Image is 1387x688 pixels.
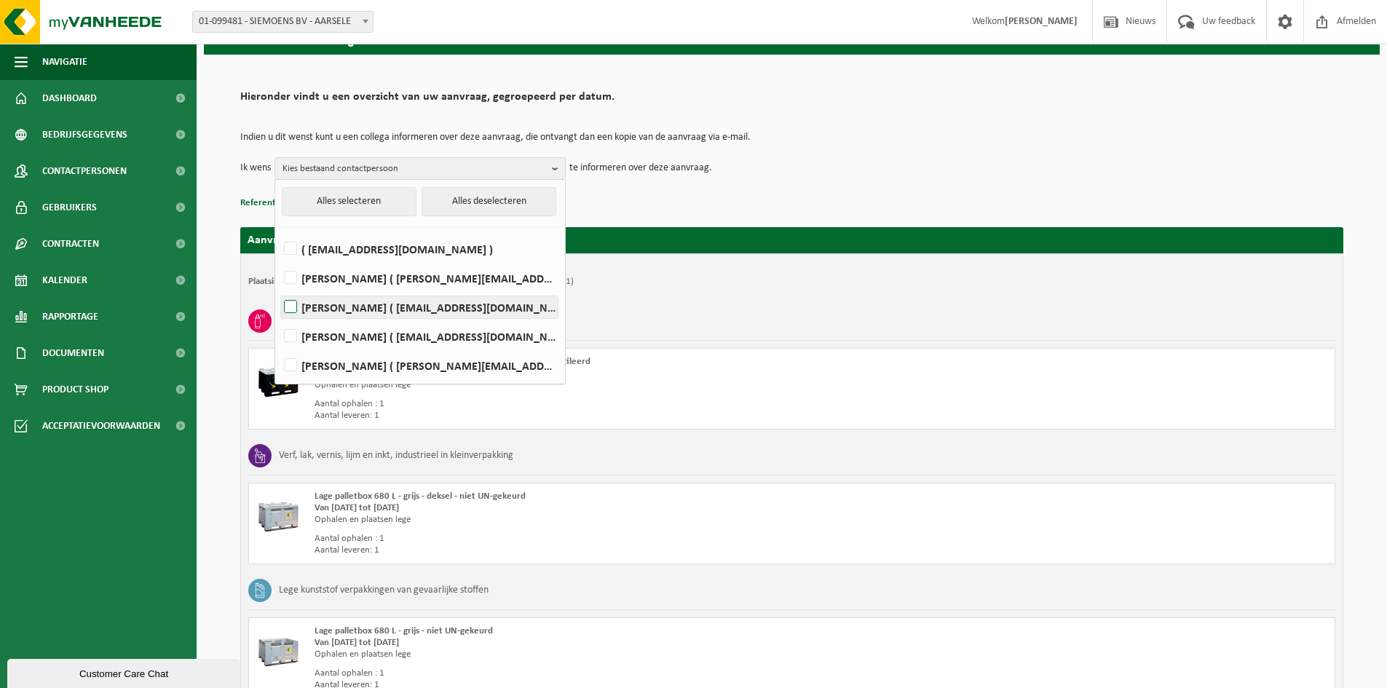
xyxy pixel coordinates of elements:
img: PB-LB-0680-HPE-GY-01.png [256,625,300,669]
strong: Van [DATE] tot [DATE] [315,503,399,513]
span: Gebruikers [42,189,97,226]
button: Alles selecteren [282,187,416,216]
label: [PERSON_NAME] ( [EMAIL_ADDRESS][DOMAIN_NAME] ) [281,325,558,347]
div: Aantal ophalen : 1 [315,533,850,545]
iframe: chat widget [7,656,243,688]
label: ( [EMAIL_ADDRESS][DOMAIN_NAME] ) [281,238,558,260]
div: Aantal ophalen : 1 [315,398,850,410]
div: Ophalen en plaatsen lege [315,514,850,526]
span: 01-099481 - SIEMOENS BV - AARSELE [193,12,373,32]
p: Indien u dit wenst kunt u een collega informeren over deze aanvraag, die ontvangt dan een kopie v... [240,133,1343,143]
span: Acceptatievoorwaarden [42,408,160,444]
span: Contracten [42,226,99,262]
button: Kies bestaand contactpersoon [274,157,566,179]
strong: Aanvraag voor [DATE] [248,234,357,246]
div: Aantal ophalen : 1 [315,668,850,679]
p: te informeren over deze aanvraag. [569,157,712,179]
span: Kalender [42,262,87,298]
img: PB-LB-0680-HPE-BK-11.png [256,356,300,400]
strong: [PERSON_NAME] [1005,16,1078,27]
span: Kies bestaand contactpersoon [282,158,546,180]
label: [PERSON_NAME] ( [PERSON_NAME][EMAIL_ADDRESS][DOMAIN_NAME] ) [281,267,558,289]
button: Alles deselecteren [422,187,556,216]
img: PB-LB-0680-HPE-GY-11.png [256,491,300,534]
span: Documenten [42,335,104,371]
strong: Van [DATE] tot [DATE] [315,638,399,647]
span: Contactpersonen [42,153,127,189]
span: Dashboard [42,80,97,116]
div: Ophalen en plaatsen lege [315,649,850,660]
strong: Plaatsingsadres: [248,277,312,286]
label: [PERSON_NAME] ( [EMAIL_ADDRESS][DOMAIN_NAME] ) [281,296,558,318]
span: Navigatie [42,44,87,80]
span: Rapportage [42,298,98,335]
h3: Lege kunststof verpakkingen van gevaarlijke stoffen [279,579,489,602]
div: Ophalen en plaatsen lege [315,379,850,391]
h2: Hieronder vindt u een overzicht van uw aanvraag, gegroepeerd per datum. [240,91,1343,111]
label: [PERSON_NAME] ( [PERSON_NAME][EMAIL_ADDRESS][DOMAIN_NAME] ) [281,355,558,376]
button: Referentie toevoegen (opt.) [240,194,352,213]
h3: Verf, lak, vernis, lijm en inkt, industrieel in kleinverpakking [279,444,513,467]
span: 01-099481 - SIEMOENS BV - AARSELE [192,11,374,33]
span: Lage palletbox 680 L - grijs - niet UN-gekeurd [315,626,493,636]
div: Aantal leveren: 1 [315,410,850,422]
p: Ik wens [240,157,271,179]
span: Lage palletbox 680 L - grijs - deksel - niet UN-gekeurd [315,491,526,501]
span: Bedrijfsgegevens [42,116,127,153]
span: Product Shop [42,371,108,408]
div: Aantal leveren: 1 [315,545,850,556]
